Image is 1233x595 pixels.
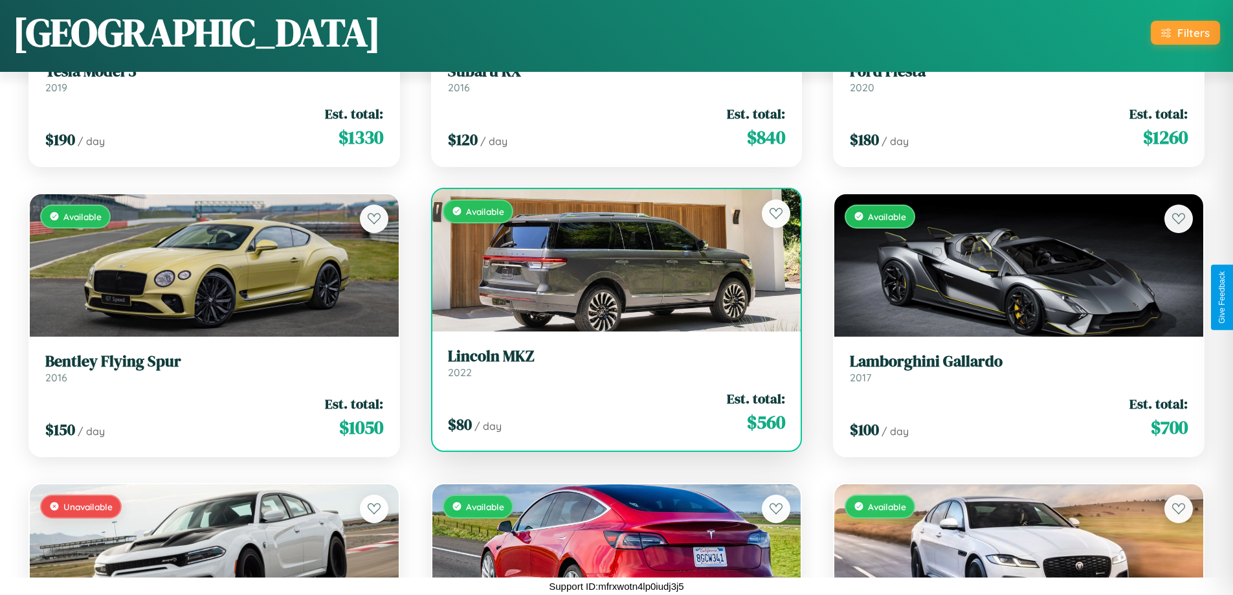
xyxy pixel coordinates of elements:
div: Filters [1177,26,1210,39]
span: $ 1050 [339,414,383,440]
span: $ 150 [45,419,75,440]
span: 2019 [45,81,67,94]
span: $ 560 [747,409,785,435]
h3: Lincoln MKZ [448,347,786,366]
span: $ 180 [850,129,879,150]
h1: [GEOGRAPHIC_DATA] [13,6,381,59]
h3: Lamborghini Gallardo [850,352,1188,371]
span: Available [466,206,504,217]
span: Unavailable [63,501,113,512]
span: / day [480,135,507,148]
a: Lincoln MKZ2022 [448,347,786,379]
a: Ford Fiesta2020 [850,62,1188,94]
span: 2017 [850,371,871,384]
span: $ 100 [850,419,879,440]
div: Give Feedback [1217,271,1227,324]
span: Available [868,211,906,222]
h3: Subaru RX [448,62,786,81]
h3: Ford Fiesta [850,62,1188,81]
span: 2022 [448,366,472,379]
span: Est. total: [325,104,383,123]
span: $ 190 [45,129,75,150]
span: / day [474,420,502,432]
span: / day [882,425,909,438]
span: Available [63,211,102,222]
span: 2016 [45,371,67,384]
span: Est. total: [325,394,383,413]
span: Est. total: [727,104,785,123]
h3: Tesla Model 3 [45,62,383,81]
span: 2020 [850,81,874,94]
span: $ 840 [747,124,785,150]
span: Available [466,501,504,512]
span: Est. total: [1129,394,1188,413]
button: Filters [1151,21,1220,45]
span: $ 700 [1151,414,1188,440]
h3: Bentley Flying Spur [45,352,383,371]
span: / day [78,425,105,438]
a: Bentley Flying Spur2016 [45,352,383,384]
span: $ 1260 [1143,124,1188,150]
p: Support ID: mfrxwotn4lp0iudj3j5 [549,578,683,595]
span: / day [78,135,105,148]
span: Available [868,501,906,512]
span: / day [882,135,909,148]
span: 2016 [448,81,470,94]
a: Tesla Model 32019 [45,62,383,94]
span: $ 120 [448,129,478,150]
a: Lamborghini Gallardo2017 [850,352,1188,384]
span: $ 80 [448,414,472,435]
span: $ 1330 [339,124,383,150]
span: Est. total: [727,389,785,408]
a: Subaru RX2016 [448,62,786,94]
span: Est. total: [1129,104,1188,123]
